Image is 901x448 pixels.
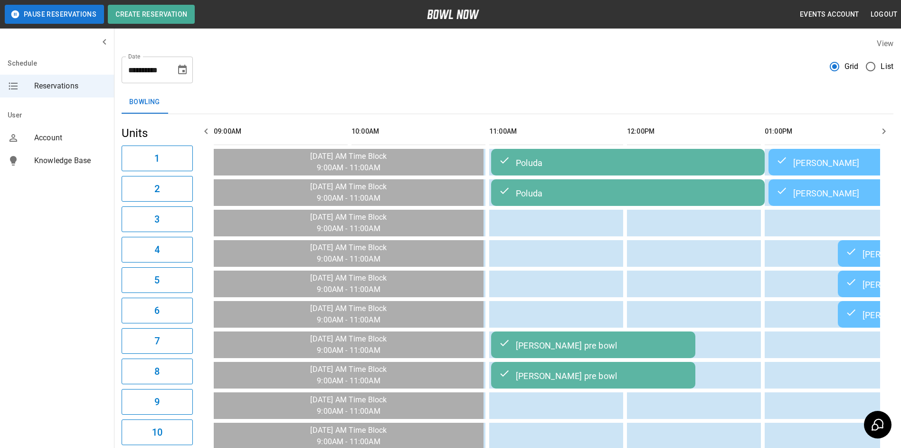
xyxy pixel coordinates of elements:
[152,425,162,440] h6: 10
[844,61,859,72] span: Grid
[122,176,193,202] button: 2
[877,39,893,48] label: View
[34,80,106,92] span: Reservations
[122,237,193,263] button: 4
[122,126,193,141] h5: Units
[796,6,863,23] button: Events Account
[122,389,193,415] button: 9
[499,187,757,198] div: Poluda
[122,298,193,323] button: 6
[154,364,160,379] h6: 8
[154,273,160,288] h6: 5
[154,242,160,257] h6: 4
[499,370,688,381] div: [PERSON_NAME] pre bowl
[5,5,104,24] button: Pause Reservations
[351,118,485,145] th: 10:00AM
[881,61,893,72] span: List
[122,359,193,384] button: 8
[34,132,106,144] span: Account
[154,181,160,196] h6: 2
[122,91,893,114] div: inventory tabs
[154,212,160,227] h6: 3
[154,333,160,349] h6: 7
[122,328,193,354] button: 7
[122,206,193,232] button: 3
[499,156,757,168] div: Poluda
[34,155,106,166] span: Knowledge Base
[427,10,479,19] img: logo
[499,339,688,351] div: [PERSON_NAME] pre bowl
[627,118,761,145] th: 12:00PM
[154,303,160,318] h6: 6
[122,91,168,114] button: Bowling
[154,151,160,166] h6: 1
[489,118,623,145] th: 11:00AM
[108,5,195,24] button: Create Reservation
[122,267,193,293] button: 5
[122,419,193,445] button: 10
[214,118,348,145] th: 09:00AM
[122,146,193,171] button: 1
[154,394,160,409] h6: 9
[867,6,901,23] button: Logout
[173,60,192,79] button: Choose date, selected date is Sep 21, 2025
